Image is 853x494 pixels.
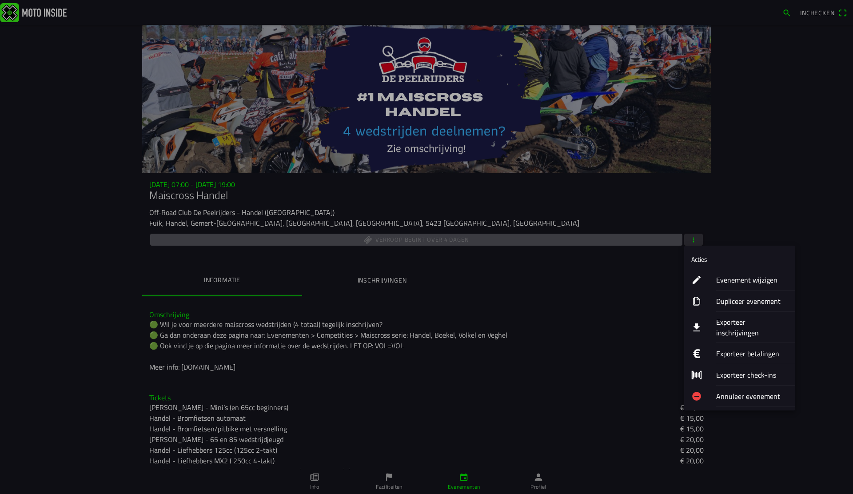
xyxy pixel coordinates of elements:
ion-label: Annuleer evenement [716,391,788,402]
ion-icon: logo euro [691,348,702,359]
ion-label: Exporteer check-ins [716,370,788,380]
ion-icon: download [691,322,702,333]
ion-label: Acties [691,255,707,264]
ion-label: Exporteer inschrijvingen [716,317,788,338]
ion-icon: create [691,275,702,285]
ion-icon: copy [691,296,702,307]
ion-label: Evenement wijzigen [716,275,788,285]
ion-icon: remove circle [691,391,702,402]
ion-icon: barcode [691,370,702,380]
ion-label: Exporteer betalingen [716,348,788,359]
ion-label: Dupliceer evenement [716,296,788,307]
